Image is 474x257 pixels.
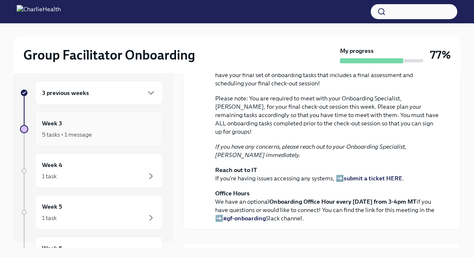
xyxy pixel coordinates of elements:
[215,62,440,87] p: This week your trainings will focus on cultural competency and ethics. You will also have your fi...
[23,47,195,63] h2: Group Facilitator Onboarding
[215,166,257,174] strong: Reach out to IT
[20,153,163,188] a: Week 41 task
[344,175,402,182] a: submit a ticket HERE
[42,88,89,97] h6: 3 previous weeks
[269,198,417,205] strong: Onboarding Office Hour every [DATE] from 3-4pm MT
[340,47,374,55] strong: My progress
[42,172,57,180] div: 1 task
[215,94,440,136] p: Please note: You are required to meet with your Onboarding Specialist, [PERSON_NAME], for your fi...
[42,130,92,139] div: 5 tasks • 1 message
[17,5,61,18] img: CharlieHealth
[215,166,440,182] p: If you're having issues accessing any systems, ➡️ .
[20,112,163,147] a: Week 35 tasks • 1 message
[42,160,62,170] h6: Week 4
[42,244,62,253] h6: Week 6
[215,190,250,197] strong: Office Hours
[35,81,163,105] div: 3 previous weeks
[42,214,57,222] div: 1 task
[42,119,62,128] h6: Week 3
[20,195,163,230] a: Week 51 task
[215,189,440,222] p: We have an optional if you have questions or would like to connect! You can find the link for thi...
[430,47,451,62] h3: 77%
[42,202,62,211] h6: Week 5
[223,215,266,222] a: #gf-onboarding
[215,143,406,159] em: If you have any concerns, please reach out to your Onboarding Specialist, [PERSON_NAME] immediately.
